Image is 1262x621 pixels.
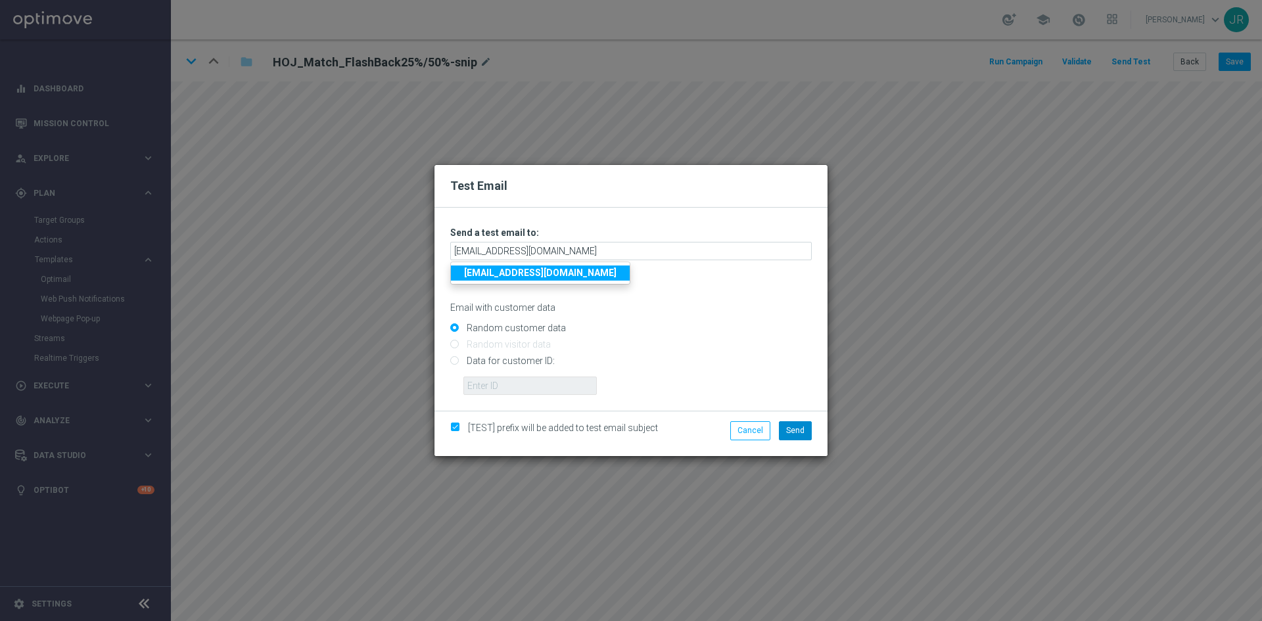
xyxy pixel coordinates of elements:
[450,178,812,194] h2: Test Email
[463,322,566,334] label: Random customer data
[779,421,812,440] button: Send
[450,227,812,239] h3: Send a test email to:
[730,421,770,440] button: Cancel
[451,265,630,281] a: [EMAIL_ADDRESS][DOMAIN_NAME]
[463,377,597,395] input: Enter ID
[468,423,658,433] span: [TEST] prefix will be added to test email subject
[450,302,812,313] p: Email with customer data
[786,426,805,435] span: Send
[450,264,812,275] p: Separate multiple addresses with commas
[464,267,617,278] strong: [EMAIL_ADDRESS][DOMAIN_NAME]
